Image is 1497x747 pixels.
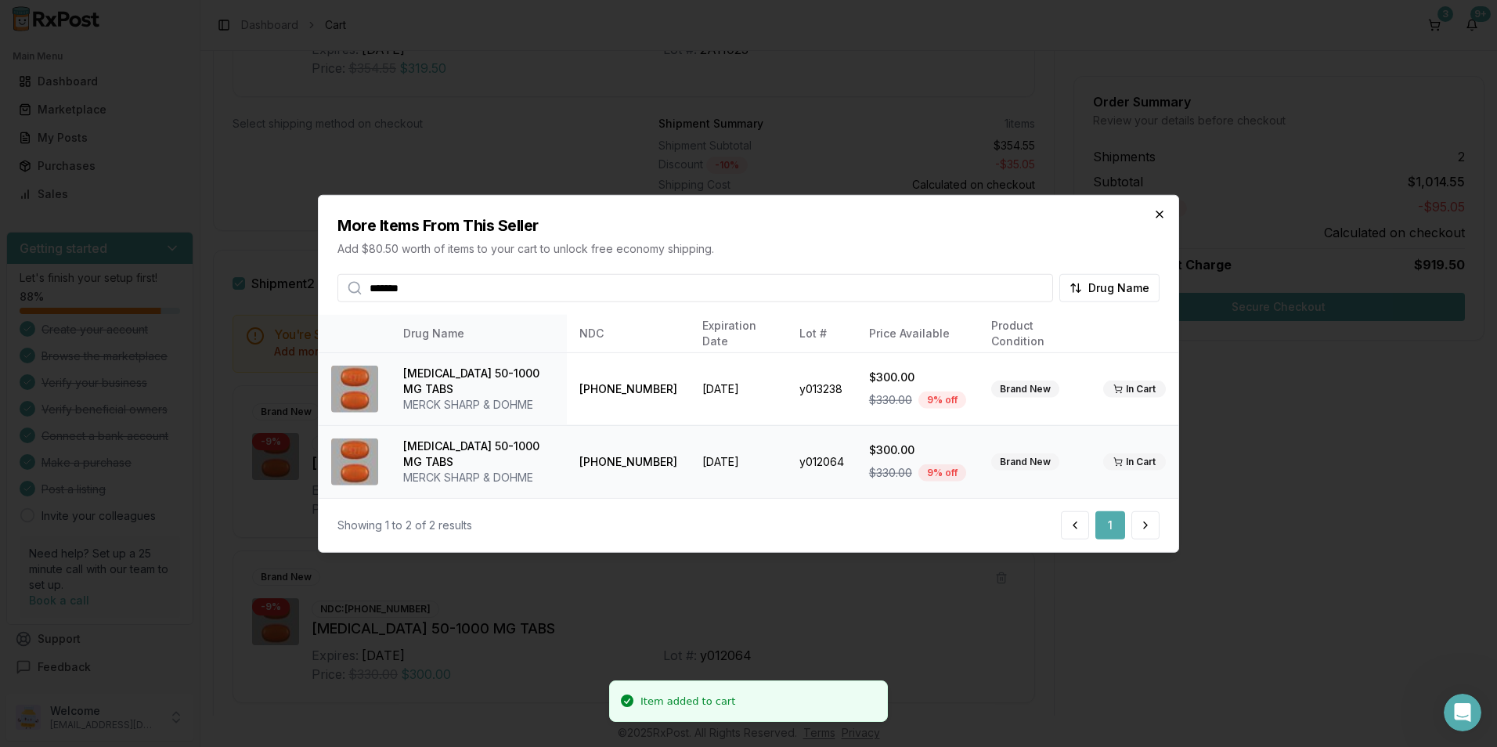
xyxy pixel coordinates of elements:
td: [DATE] [690,352,787,425]
iframe: Intercom live chat [1444,694,1481,731]
h2: More Items From This Seller [337,215,1160,236]
td: y013238 [787,352,857,425]
th: Lot # [787,315,857,352]
div: MERCK SHARP & DOHME [403,396,554,412]
button: Drug Name [1059,274,1160,302]
div: 9 % off [918,391,966,408]
td: [DATE] [690,425,787,498]
img: Janumet 50-1000 MG TABS [331,438,378,485]
td: [PHONE_NUMBER] [567,352,690,425]
div: 9 % off [918,464,966,481]
div: MERCK SHARP & DOHME [403,469,554,485]
div: Brand New [991,453,1059,470]
span: Drug Name [1088,280,1149,296]
th: Drug Name [391,315,567,352]
span: $330.00 [869,464,912,480]
div: [MEDICAL_DATA] 50-1000 MG TABS [403,438,554,469]
th: Product Condition [979,315,1091,352]
div: In Cart [1103,453,1166,470]
div: [MEDICAL_DATA] 50-1000 MG TABS [403,365,554,396]
div: $300.00 [869,369,966,384]
th: Expiration Date [690,315,787,352]
p: Add $80.50 worth of items to your cart to unlock free economy shipping. [337,241,1160,257]
div: $300.00 [869,442,966,457]
div: Showing 1 to 2 of 2 results [337,517,472,532]
button: 1 [1095,511,1125,539]
th: Price Available [857,315,979,352]
div: In Cart [1103,380,1166,397]
img: Janumet 50-1000 MG TABS [331,365,378,412]
td: y012064 [787,425,857,498]
th: NDC [567,315,690,352]
span: $330.00 [869,392,912,407]
td: [PHONE_NUMBER] [567,425,690,498]
div: Brand New [991,380,1059,397]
